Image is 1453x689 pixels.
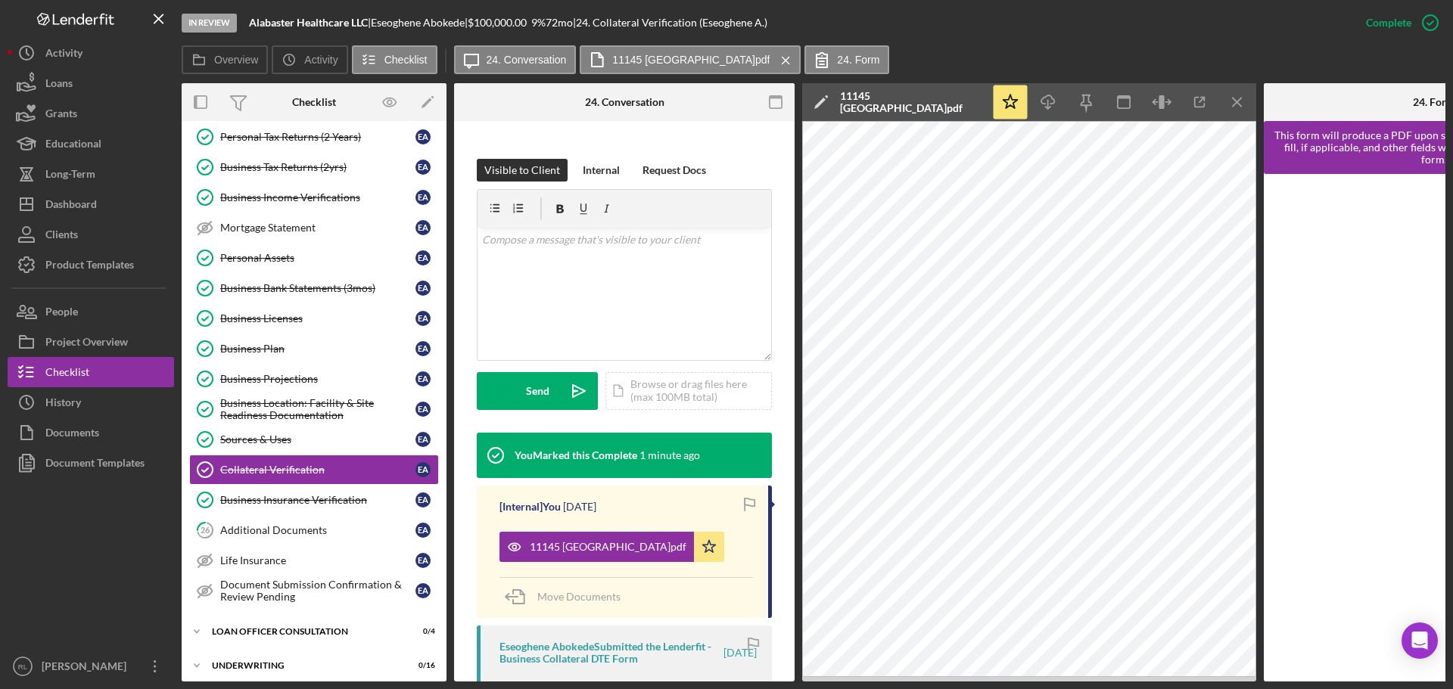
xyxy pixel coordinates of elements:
div: Request Docs [642,159,706,182]
div: Internal [583,159,620,182]
a: Personal AssetsEA [189,243,439,273]
div: Eseoghene Abokede Submitted the Lenderfit - Business Collateral DTE Form [499,641,721,665]
div: Visible to Client [484,159,560,182]
div: Loan Officer Consultation [212,627,397,636]
button: Move Documents [499,578,636,616]
div: Business Licenses [220,312,415,324]
div: [Internal] You [499,501,561,513]
button: Visible to Client [477,159,568,182]
div: Send [526,372,549,410]
div: | 24. Collateral Verification (Eseoghene A.) [573,17,767,29]
div: E A [415,492,431,507]
button: Request Docs [635,159,714,182]
b: Alabaster Healthcare LLC [249,16,368,29]
div: E A [415,220,431,235]
a: Life InsuranceEA [189,545,439,576]
div: | [249,17,371,29]
div: $100,000.00 [468,17,531,29]
button: Internal [575,159,627,182]
time: 2025-07-08 19:16 [563,501,596,513]
div: Complete [1366,8,1411,38]
div: Sources & Uses [220,433,415,445]
a: Business LicensesEA [189,303,439,334]
div: Personal Assets [220,252,415,264]
a: Mortgage StatementEA [189,213,439,243]
button: Activity [272,45,347,74]
div: Business Location: Facility & Site Readiness Documentation [220,397,415,421]
div: E A [415,371,431,386]
a: Business ProjectionsEA [189,364,439,394]
div: E A [415,281,431,296]
div: E A [415,129,431,144]
div: Life Insurance [220,554,415,566]
label: Checklist [384,54,428,66]
div: Document Submission Confirmation & Review Pending [220,579,415,603]
a: Business Bank Statements (3mos)EA [189,273,439,303]
button: Document Templates [8,448,174,478]
div: E A [415,432,431,447]
span: Move Documents [537,590,621,603]
a: Personal Tax Returns (2 Years)EA [189,122,439,152]
time: 2025-06-25 05:11 [723,647,757,659]
label: 11145 [GEOGRAPHIC_DATA]pdf [612,54,770,66]
text: RL [18,663,28,671]
div: E A [415,583,431,598]
div: Personal Tax Returns (2 Years) [220,131,415,143]
div: 0 / 4 [408,627,435,636]
div: Business Bank Statements (3mos) [220,282,415,294]
a: 26Additional DocumentsEA [189,515,439,545]
div: E A [415,402,431,417]
div: Underwriting [212,661,397,670]
div: E A [415,341,431,356]
div: [PERSON_NAME] [38,651,136,685]
div: Collateral Verification [220,464,415,476]
button: RL[PERSON_NAME] [8,651,174,681]
label: 24. Conversation [487,54,567,66]
a: Business Income VerificationsEA [189,182,439,213]
button: 11145 [GEOGRAPHIC_DATA]pdf [499,532,724,562]
div: 11145 [GEOGRAPHIC_DATA]pdf [840,90,984,114]
div: Business Income Verifications [220,191,415,203]
label: Activity [304,54,338,66]
div: E A [415,462,431,477]
div: Eseoghene Abokede | [371,17,468,29]
a: Business Insurance VerificationEA [189,485,439,515]
button: 24. Form [804,45,889,74]
div: E A [415,523,431,538]
a: Business PlanEA [189,334,439,364]
button: Overview [182,45,268,74]
button: Complete [1351,8,1445,38]
div: E A [415,311,431,326]
tspan: 26 [201,525,210,535]
a: Collateral VerificationEA [189,455,439,485]
button: Checklist [352,45,437,74]
div: Business Tax Returns (2yrs) [220,161,415,173]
